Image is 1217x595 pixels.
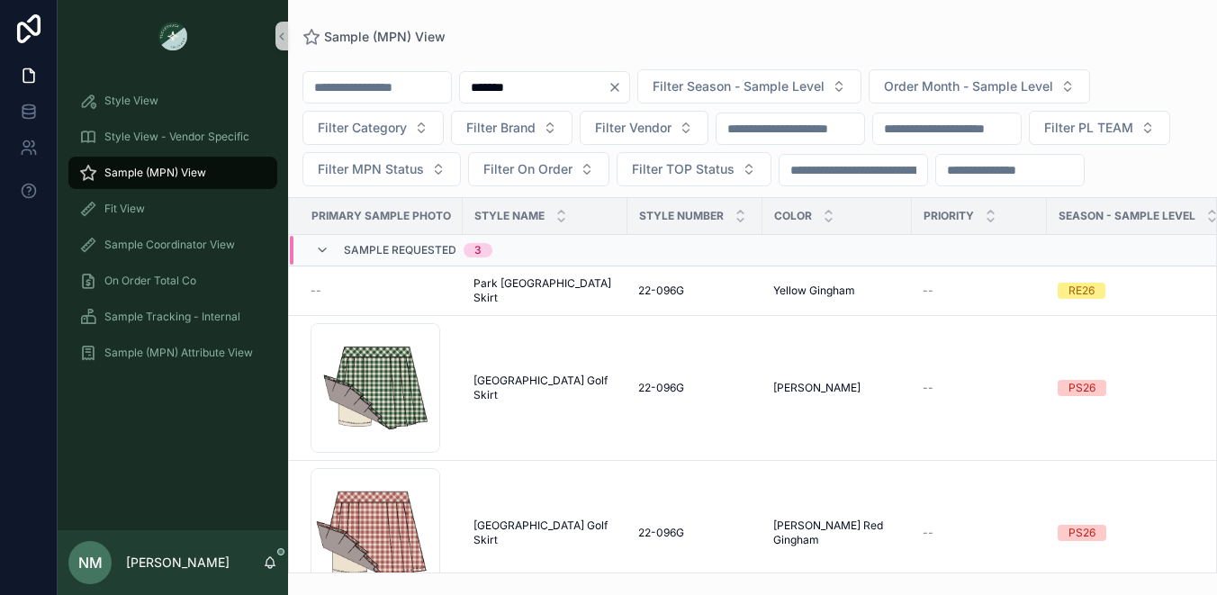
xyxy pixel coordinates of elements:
button: Select Button [580,111,708,145]
button: Select Button [468,152,609,186]
a: Sample (MPN) View [68,157,277,189]
button: Select Button [451,111,572,145]
a: Sample (MPN) View [302,28,446,46]
a: Yellow Gingham [773,284,901,298]
p: [PERSON_NAME] [126,554,230,572]
span: [PERSON_NAME] [773,381,861,395]
span: Style Name [474,209,545,223]
a: -- [923,526,1036,540]
button: Select Button [302,111,444,145]
a: Style View - Vendor Specific [68,121,277,153]
span: Style View [104,94,158,108]
a: -- [923,284,1036,298]
span: Filter PL TEAM [1044,119,1133,137]
button: Select Button [1029,111,1170,145]
span: Filter Brand [466,119,536,137]
span: 22-096G [638,284,684,298]
span: -- [923,381,933,395]
span: Sample Tracking - Internal [104,310,240,324]
span: 22-096G [638,526,684,540]
img: App logo [158,22,187,50]
span: Filter On Order [483,160,572,178]
div: RE26 [1068,283,1095,299]
button: Select Button [302,152,461,186]
span: On Order Total Co [104,274,196,288]
span: PRIORITY [924,209,974,223]
div: 3 [474,243,482,257]
a: Sample Coordinator View [68,229,277,261]
span: 22-096G [638,381,684,395]
span: Filter MPN Status [318,160,424,178]
span: -- [923,526,933,540]
div: scrollable content [58,72,288,392]
span: Sample (MPN) Attribute View [104,346,253,360]
span: Filter TOP Status [632,160,735,178]
a: 22-096G [638,381,752,395]
a: 22-096G [638,284,752,298]
span: Color [774,209,812,223]
button: Select Button [637,69,861,104]
a: 22-096G [638,526,752,540]
span: Filter Season - Sample Level [653,77,825,95]
button: Clear [608,80,629,95]
span: Sample Requested [344,243,456,257]
div: PS26 [1068,525,1095,541]
span: Yellow Gingham [773,284,855,298]
div: PS26 [1068,380,1095,396]
button: Select Button [869,69,1090,104]
a: On Order Total Co [68,265,277,297]
a: Style View [68,85,277,117]
a: -- [923,381,1036,395]
span: Filter Category [318,119,407,137]
span: NM [78,552,103,573]
a: [PERSON_NAME] Red Gingham [773,518,901,547]
a: Sample Tracking - Internal [68,301,277,333]
a: [GEOGRAPHIC_DATA] Golf Skirt [473,518,617,547]
span: Fit View [104,202,145,216]
a: [PERSON_NAME] [773,381,901,395]
span: -- [311,284,321,298]
span: Filter Vendor [595,119,672,137]
span: Style View - Vendor Specific [104,130,249,144]
a: [GEOGRAPHIC_DATA] Golf Skirt [473,374,617,402]
a: Fit View [68,193,277,225]
span: Style Number [639,209,724,223]
span: Sample Coordinator View [104,238,235,252]
span: Sample (MPN) View [104,166,206,180]
span: -- [923,284,933,298]
a: Park [GEOGRAPHIC_DATA] Skirt [473,276,617,305]
span: Order Month - Sample Level [884,77,1053,95]
button: Select Button [617,152,771,186]
span: PRIMARY SAMPLE PHOTO [311,209,451,223]
span: Sample (MPN) View [324,28,446,46]
a: -- [311,284,452,298]
a: Sample (MPN) Attribute View [68,337,277,369]
span: Season - Sample Level [1059,209,1195,223]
